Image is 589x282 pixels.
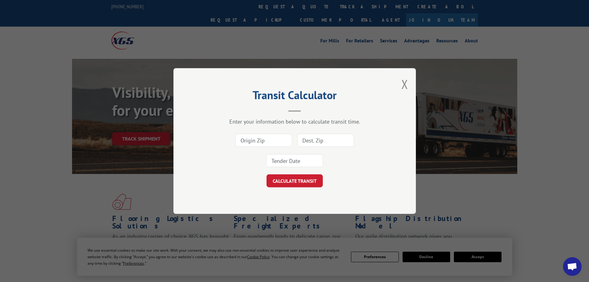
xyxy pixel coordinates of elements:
[297,134,354,147] input: Dest. Zip
[267,174,323,187] button: CALCULATE TRANSIT
[235,134,292,147] input: Origin Zip
[563,257,582,276] div: Open chat
[204,118,385,125] div: Enter your information below to calculate transit time.
[401,76,408,92] button: Close modal
[204,91,385,102] h2: Transit Calculator
[266,154,323,167] input: Tender Date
